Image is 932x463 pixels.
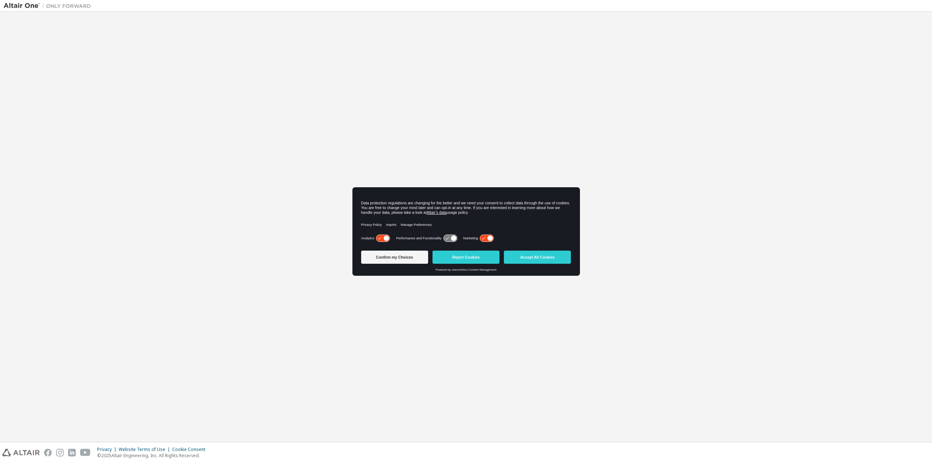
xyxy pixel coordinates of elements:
img: Altair One [4,2,95,9]
img: facebook.svg [44,449,52,456]
img: instagram.svg [56,449,64,456]
img: altair_logo.svg [2,449,40,456]
p: © 2025 Altair Engineering, Inc. All Rights Reserved. [97,452,210,459]
div: Cookie Consent [172,447,210,452]
img: youtube.svg [80,449,91,456]
div: Website Terms of Use [119,447,172,452]
img: linkedin.svg [68,449,76,456]
div: Privacy [97,447,119,452]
